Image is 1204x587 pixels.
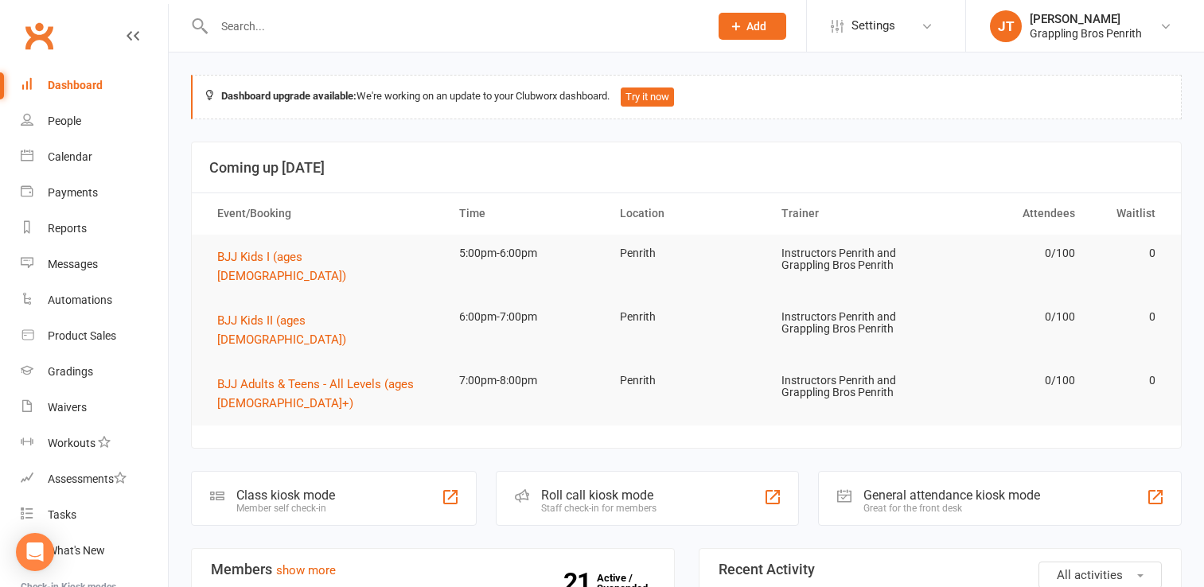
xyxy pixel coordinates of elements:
button: Try it now [621,87,674,107]
td: Instructors Penrith and Grappling Bros Penrith [767,235,929,285]
td: Penrith [606,298,767,336]
th: Time [445,193,606,234]
td: 7:00pm-8:00pm [445,362,606,399]
div: Calendar [48,150,92,163]
a: show more [276,563,336,577]
div: People [48,115,81,127]
div: Assessments [48,472,127,485]
div: Roll call kiosk mode [541,488,657,503]
td: 5:00pm-6:00pm [445,235,606,272]
a: Calendar [21,139,168,175]
span: Settings [851,8,895,44]
div: Class kiosk mode [236,488,335,503]
span: All activities [1057,568,1123,582]
div: Tasks [48,508,76,521]
td: Penrith [606,235,767,272]
a: Reports [21,211,168,247]
a: What's New [21,533,168,569]
div: Waivers [48,401,87,414]
a: Workouts [21,426,168,461]
a: Gradings [21,354,168,390]
div: Reports [48,222,87,235]
a: Clubworx [19,16,59,56]
td: 6:00pm-7:00pm [445,298,606,336]
div: We're working on an update to your Clubworx dashboard. [191,75,1182,119]
div: Great for the front desk [863,503,1040,514]
td: Instructors Penrith and Grappling Bros Penrith [767,298,929,348]
div: Automations [48,293,112,306]
span: BJJ Adults & Teens - All Levels (ages [DEMOGRAPHIC_DATA]+) [217,377,414,410]
strong: Dashboard upgrade available: [221,90,357,102]
th: Location [606,193,767,234]
h3: Members [211,562,655,577]
div: Staff check-in for members [541,503,657,514]
div: [PERSON_NAME] [1030,12,1142,26]
span: BJJ Kids II (ages [DEMOGRAPHIC_DATA]) [217,313,346,347]
button: BJJ Adults & Teens - All Levels (ages [DEMOGRAPHIC_DATA]+) [217,375,431,413]
th: Attendees [928,193,1089,234]
td: 0/100 [928,298,1089,336]
div: Workouts [48,437,95,449]
input: Search... [209,15,698,37]
button: BJJ Kids I (ages [DEMOGRAPHIC_DATA]) [217,247,431,286]
th: Waitlist [1089,193,1170,234]
td: 0 [1089,235,1170,272]
div: What's New [48,544,105,557]
a: Assessments [21,461,168,497]
div: Messages [48,258,98,270]
a: People [21,103,168,139]
td: Penrith [606,362,767,399]
a: Product Sales [21,318,168,354]
div: Open Intercom Messenger [16,533,54,571]
button: BJJ Kids II (ages [DEMOGRAPHIC_DATA]) [217,311,431,349]
div: Member self check-in [236,503,335,514]
span: Add [746,20,766,33]
div: Product Sales [48,329,116,342]
a: Messages [21,247,168,282]
td: 0 [1089,298,1170,336]
div: Grappling Bros Penrith [1030,26,1142,41]
a: Tasks [21,497,168,533]
div: Dashboard [48,79,103,91]
th: Trainer [767,193,929,234]
button: Add [719,13,786,40]
a: Waivers [21,390,168,426]
a: Automations [21,282,168,318]
a: Dashboard [21,68,168,103]
th: Event/Booking [203,193,445,234]
td: 0/100 [928,235,1089,272]
a: Payments [21,175,168,211]
div: General attendance kiosk mode [863,488,1040,503]
td: Instructors Penrith and Grappling Bros Penrith [767,362,929,412]
span: BJJ Kids I (ages [DEMOGRAPHIC_DATA]) [217,250,346,283]
h3: Coming up [DATE] [209,160,1163,176]
td: 0 [1089,362,1170,399]
div: JT [990,10,1022,42]
h3: Recent Activity [719,562,1163,577]
div: Payments [48,186,98,199]
div: Gradings [48,365,93,378]
td: 0/100 [928,362,1089,399]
